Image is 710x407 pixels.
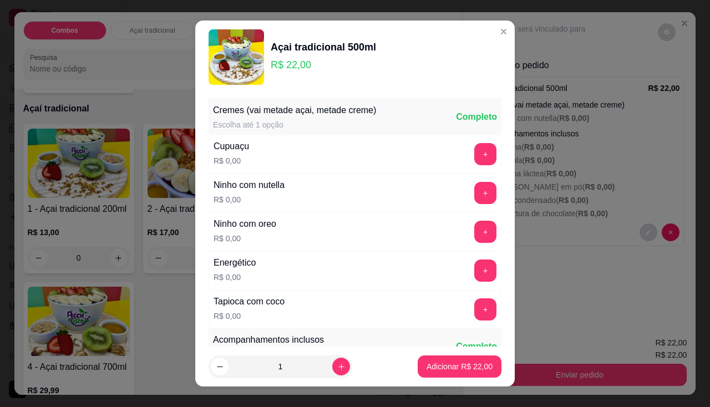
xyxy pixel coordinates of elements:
button: Adicionar R$ 22,00 [418,355,501,378]
img: product-image [209,29,264,85]
p: R$ 22,00 [271,57,376,73]
button: increase-product-quantity [332,358,350,375]
button: add [474,260,496,282]
div: Escolha até 1 opção [213,119,376,130]
button: add [474,182,496,204]
button: decrease-product-quantity [211,358,229,375]
p: Adicionar R$ 22,00 [427,361,493,372]
div: Tapioca com coco [214,295,285,308]
div: Ninho com nutella [214,179,285,192]
div: Completo [456,340,497,353]
div: Açai tradicional 500ml [271,39,376,55]
button: add [474,143,496,165]
div: Cupuaçu [214,140,249,153]
div: Energético [214,256,256,269]
button: Close [495,23,513,40]
p: R$ 0,00 [214,155,249,166]
div: Acompanhamentos inclusos [213,333,324,347]
p: R$ 0,00 [214,194,285,205]
div: Ninho com oreo [214,217,276,231]
div: Cremes (vai metade açai, metade creme) [213,104,376,117]
button: add [474,298,496,320]
p: R$ 0,00 [214,311,285,322]
p: R$ 0,00 [214,233,276,244]
p: R$ 0,00 [214,272,256,283]
button: add [474,221,496,243]
div: Completo [456,110,497,124]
